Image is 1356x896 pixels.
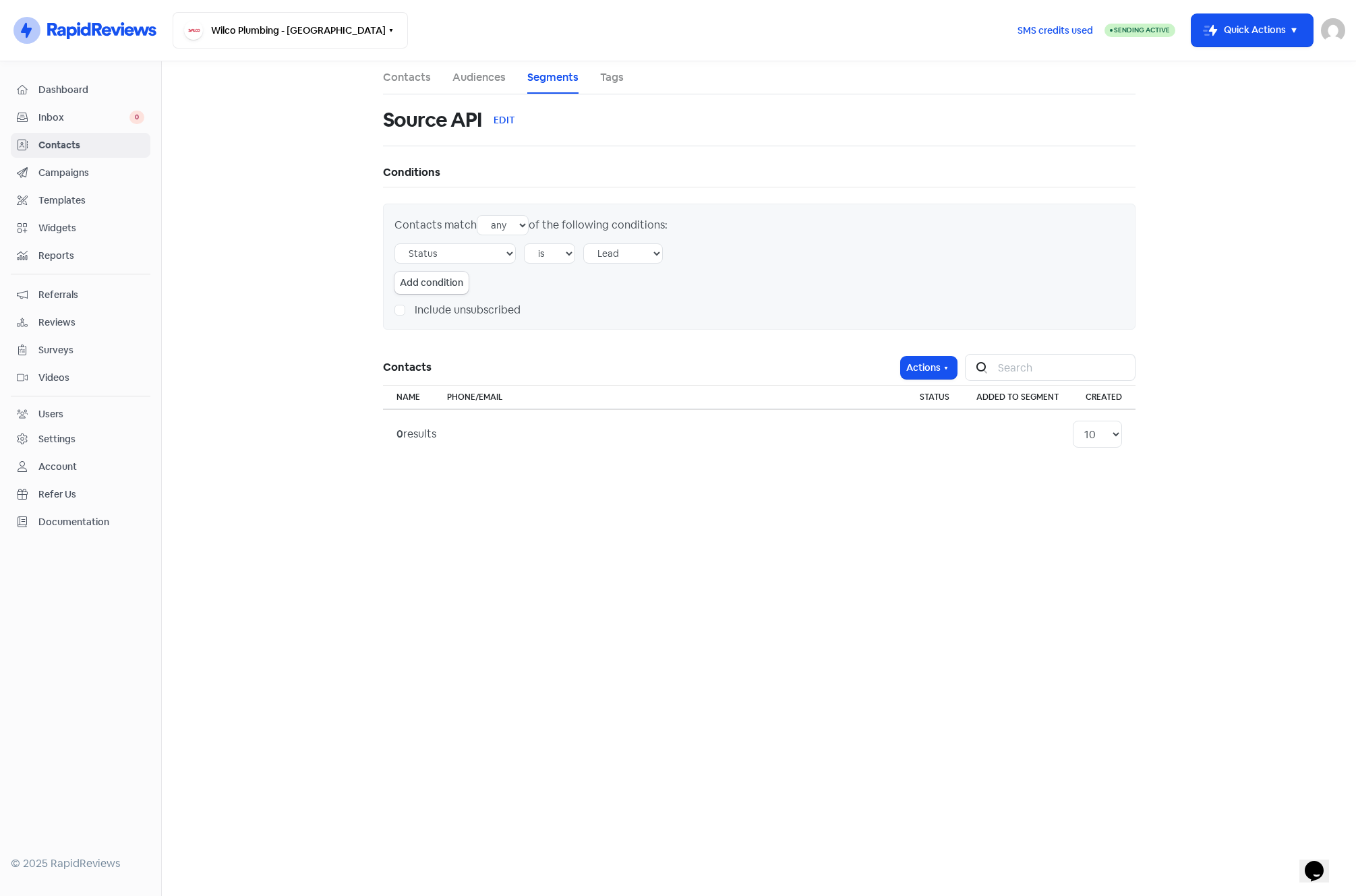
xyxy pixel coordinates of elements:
button: Wilco Plumbing - [GEOGRAPHIC_DATA] [173,12,408,49]
span: Contacts match [394,218,477,232]
a: Referrals [11,282,150,307]
a: Account [11,454,150,479]
a: Documentation [11,510,150,535]
a: Sending Active [1104,22,1175,38]
button: Actions [901,357,957,379]
strong: 0 [396,427,403,441]
button: Add condition [394,272,469,294]
input: Search [990,354,1136,381]
span: Dashboard [38,83,144,97]
div: Users [38,407,63,421]
a: Campaigns [11,160,150,185]
a: Reports [11,243,150,268]
a: SMS credits used [1006,22,1104,36]
span: Documentation [38,515,144,529]
th: Name [383,386,434,409]
div: Account [38,460,77,474]
th: Phone/Email [434,386,906,409]
a: Tags [600,69,624,86]
span: Widgets [38,221,144,235]
a: Templates [11,188,150,213]
a: Settings [11,427,150,452]
iframe: chat widget [1299,842,1343,883]
a: Refer Us [11,482,150,507]
div: Settings [38,432,76,446]
span: Reports [38,249,144,263]
a: Contacts [383,69,431,86]
h5: Contacts [383,357,893,378]
span: Videos [38,371,144,385]
a: Contacts [11,133,150,158]
a: Audiences [452,69,506,86]
a: Videos [11,365,150,390]
span: Refer Us [38,487,144,502]
span: Contacts [38,138,144,152]
th: Created [1072,386,1136,409]
span: Reviews [38,316,144,330]
label: Include unsubscribed [415,302,521,318]
button: Quick Actions [1191,14,1313,47]
span: Referrals [38,288,144,302]
div: © 2025 RapidReviews [11,856,150,872]
span: 0 [129,111,144,124]
a: Reviews [11,310,150,335]
button: EDIT [482,104,527,136]
a: Inbox 0 [11,105,150,130]
h1: Source API [383,98,482,142]
span: SMS credits used [1018,24,1093,38]
span: Sending Active [1114,26,1170,34]
span: of the following conditions: [529,218,668,232]
span: Inbox [38,111,129,125]
a: Segments [527,69,579,86]
span: Campaigns [38,166,144,180]
a: Widgets [11,216,150,241]
img: User [1321,18,1345,42]
a: Users [11,402,150,427]
a: Surveys [11,338,150,363]
h5: Conditions [383,162,1136,183]
th: Status [906,386,963,409]
span: Templates [38,193,144,208]
span: Surveys [38,343,144,357]
a: Dashboard [11,78,150,102]
div: results [396,426,436,442]
th: Added to segment [963,386,1072,409]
